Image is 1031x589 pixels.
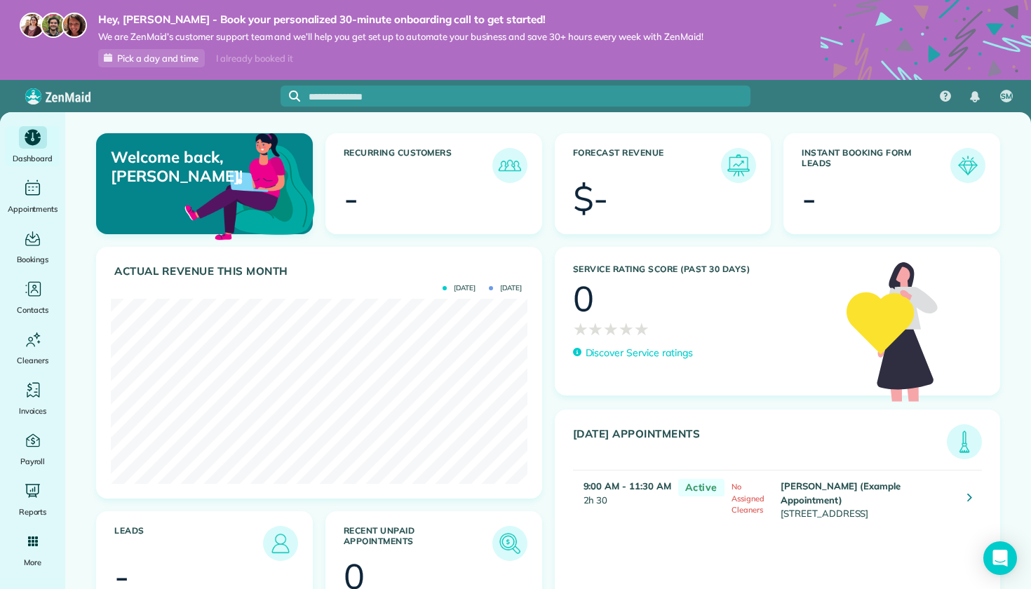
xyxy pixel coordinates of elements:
[114,526,263,561] h3: Leads
[573,264,833,274] h3: Service Rating score (past 30 days)
[6,328,60,367] a: Cleaners
[983,541,1017,575] div: Open Intercom Messenger
[573,181,609,216] div: $-
[98,13,703,27] strong: Hey, [PERSON_NAME] - Book your personalized 30-minute onboarding call to get started!
[732,482,764,515] span: No Assigned Cleaners
[182,117,318,253] img: dashboard_welcome-42a62b7d889689a78055ac9021e634bf52bae3f8056760290aed330b23ab8690.png
[281,90,300,102] button: Focus search
[496,151,524,180] img: icon_recurring_customers-cf858462ba22bcd05b5a5880d41d6543d210077de5bb9ebc9590e49fd87d84ed.png
[6,429,60,468] a: Payroll
[62,13,87,38] img: michelle-19f622bdf1676172e81f8f8fba1fb50e276960ebfe0243fe18214015130c80e4.jpg
[344,526,492,561] h3: Recent unpaid appointments
[1001,91,1012,102] span: SM
[17,353,48,367] span: Cleaners
[24,555,41,569] span: More
[13,151,53,165] span: Dashboard
[954,151,982,180] img: icon_form_leads-04211a6a04a5b2264e4ee56bc0799ec3eb69b7e499cbb523a139df1d13a81ae0.png
[573,281,594,316] div: 0
[6,278,60,317] a: Contacts
[678,479,725,496] span: Active
[6,177,60,216] a: Appointments
[489,285,522,292] span: [DATE]
[619,316,634,341] span: ★
[573,346,693,360] a: Discover Service ratings
[496,529,524,557] img: icon_unpaid_appointments-47b8ce3997adf2238b356f14209ab4cced10bd1f174958f3ca8f1d0dd7fffeee.png
[584,480,671,492] strong: 9:00 AM - 11:30 AM
[19,505,47,519] span: Reports
[725,151,753,180] img: icon_forecast_revenue-8c13a41c7ed35a8dcfafea3cbb826a0462acb37728057bba2d056411b612bbbe.png
[98,31,703,43] span: We are ZenMaid’s customer support team and we’ll help you get set up to automate your business an...
[573,470,671,528] td: 2h 30
[20,454,46,468] span: Payroll
[98,49,205,67] a: Pick a day and time
[443,285,476,292] span: [DATE]
[208,50,301,67] div: I already booked it
[777,470,957,528] td: [STREET_ADDRESS]
[960,81,990,112] div: Notifications
[588,316,603,341] span: ★
[111,148,242,185] p: Welcome back, [PERSON_NAME]!
[586,346,693,360] p: Discover Service ratings
[929,80,1031,112] nav: Main
[573,316,588,341] span: ★
[6,379,60,418] a: Invoices
[344,148,492,183] h3: Recurring Customers
[6,480,60,519] a: Reports
[41,13,66,38] img: jorge-587dff0eeaa6aab1f244e6dc62b8924c3b6ad411094392a53c71c6c4a576187d.jpg
[20,13,45,38] img: maria-72a9807cf96188c08ef61303f053569d2e2a8a1cde33d635c8a3ac13582a053d.jpg
[289,90,300,102] svg: Focus search
[267,529,295,557] img: icon_leads-1bed01f49abd5b7fead27621c3d59655bb73ed531f8eeb49469d10e621d6b896.png
[802,148,950,183] h3: Instant Booking Form Leads
[781,480,901,506] strong: [PERSON_NAME] (Example Appointment)
[344,181,358,216] div: -
[114,265,527,278] h3: Actual Revenue this month
[19,404,47,418] span: Invoices
[603,316,619,341] span: ★
[634,316,649,341] span: ★
[950,428,978,456] img: icon_todays_appointments-901f7ab196bb0bea1936b74009e4eb5ffbc2d2711fa7634e0d609ed5ef32b18b.png
[573,428,948,459] h3: [DATE] Appointments
[8,202,58,216] span: Appointments
[17,252,49,266] span: Bookings
[117,53,198,64] span: Pick a day and time
[17,303,48,317] span: Contacts
[573,148,722,183] h3: Forecast Revenue
[6,227,60,266] a: Bookings
[6,126,60,165] a: Dashboard
[802,181,816,216] div: -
